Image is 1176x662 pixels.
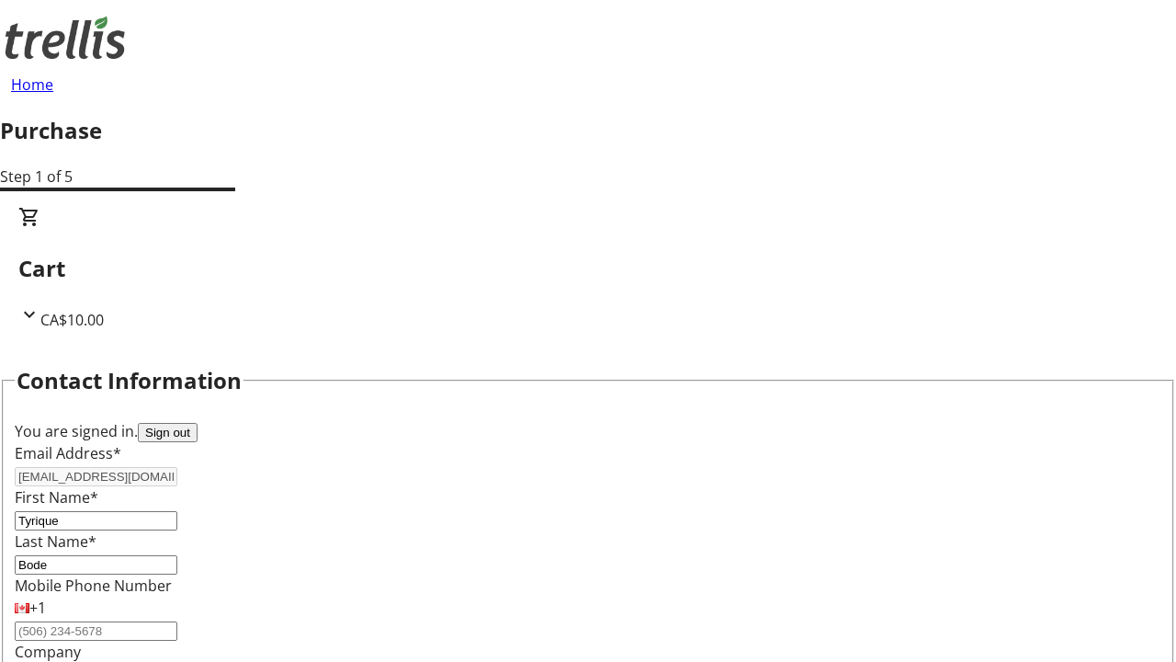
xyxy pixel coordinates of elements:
label: Email Address* [15,443,121,463]
label: Last Name* [15,531,96,552]
span: CA$10.00 [40,310,104,330]
div: You are signed in. [15,420,1161,442]
label: Mobile Phone Number [15,576,172,596]
button: Sign out [138,423,198,442]
div: CartCA$10.00 [18,206,1158,331]
label: Company [15,642,81,662]
h2: Cart [18,252,1158,285]
input: (506) 234-5678 [15,622,177,641]
label: First Name* [15,487,98,508]
h2: Contact Information [17,364,242,397]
